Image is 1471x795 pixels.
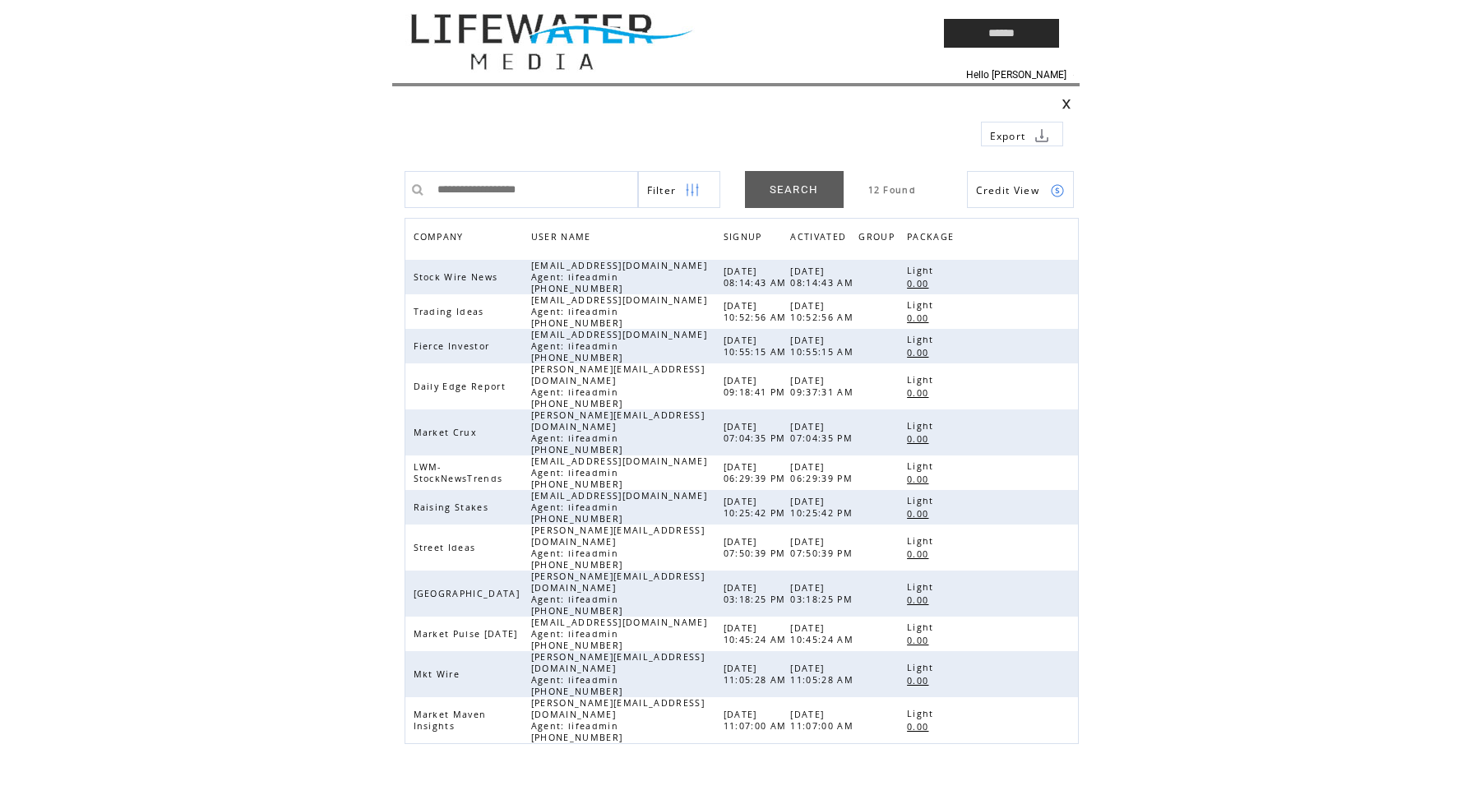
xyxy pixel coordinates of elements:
[414,542,480,553] span: Street Ideas
[907,460,938,472] span: Light
[907,662,938,673] span: Light
[907,432,937,446] a: 0.00
[907,675,932,686] span: 0.00
[907,508,932,520] span: 0.00
[531,227,595,251] span: USER NAME
[531,329,707,363] span: [EMAIL_ADDRESS][DOMAIN_NAME] Agent: lifeadmin [PHONE_NUMBER]
[724,536,790,559] span: [DATE] 07:50:39 PM
[967,171,1074,208] a: Credit View
[790,375,858,398] span: [DATE] 09:37:31 AM
[907,312,932,324] span: 0.00
[414,588,525,599] span: [GEOGRAPHIC_DATA]
[907,334,938,345] span: Light
[790,421,857,444] span: [DATE] 07:04:35 PM
[790,622,858,645] span: [DATE] 10:45:24 AM
[724,375,790,398] span: [DATE] 09:18:41 PM
[414,709,487,732] span: Market Maven Insights
[790,461,857,484] span: [DATE] 06:29:39 PM
[414,628,522,640] span: Market Pulse [DATE]
[1034,128,1049,143] img: download.png
[907,495,938,506] span: Light
[790,709,858,732] span: [DATE] 11:07:00 AM
[724,300,791,323] span: [DATE] 10:52:56 AM
[907,278,932,289] span: 0.00
[907,635,932,646] span: 0.00
[907,265,938,276] span: Light
[790,227,850,251] span: ACTIVATED
[858,227,899,251] span: GROUP
[414,231,468,241] a: COMPANY
[907,420,938,432] span: Light
[531,490,707,525] span: [EMAIL_ADDRESS][DOMAIN_NAME] Agent: lifeadmin [PHONE_NUMBER]
[907,276,937,290] a: 0.00
[724,496,790,519] span: [DATE] 10:25:42 PM
[907,548,932,560] span: 0.00
[531,697,705,743] span: [PERSON_NAME][EMAIL_ADDRESS][DOMAIN_NAME] Agent: lifeadmin [PHONE_NUMBER]
[907,347,932,358] span: 0.00
[907,474,932,485] span: 0.00
[414,668,465,680] span: Mkt Wire
[907,547,937,561] a: 0.00
[414,227,468,251] span: COMPANY
[907,633,937,647] a: 0.00
[531,409,705,455] span: [PERSON_NAME][EMAIL_ADDRESS][DOMAIN_NAME] Agent: lifeadmin [PHONE_NUMBER]
[907,433,932,445] span: 0.00
[790,582,857,605] span: [DATE] 03:18:25 PM
[531,651,705,697] span: [PERSON_NAME][EMAIL_ADDRESS][DOMAIN_NAME] Agent: lifeadmin [PHONE_NUMBER]
[907,472,937,486] a: 0.00
[414,340,494,352] span: Fierce Investor
[531,231,595,241] a: USER NAME
[907,345,937,359] a: 0.00
[531,617,707,651] span: [EMAIL_ADDRESS][DOMAIN_NAME] Agent: lifeadmin [PHONE_NUMBER]
[907,299,938,311] span: Light
[531,525,705,571] span: [PERSON_NAME][EMAIL_ADDRESS][DOMAIN_NAME] Agent: lifeadmin [PHONE_NUMBER]
[685,172,700,209] img: filters.png
[414,271,502,283] span: Stock Wire News
[907,386,937,400] a: 0.00
[531,294,707,329] span: [EMAIL_ADDRESS][DOMAIN_NAME] Agent: lifeadmin [PHONE_NUMBER]
[907,311,937,325] a: 0.00
[907,594,932,606] span: 0.00
[414,427,482,438] span: Market Crux
[907,581,938,593] span: Light
[790,496,857,519] span: [DATE] 10:25:42 PM
[724,421,790,444] span: [DATE] 07:04:35 PM
[907,535,938,547] span: Light
[414,381,511,392] span: Daily Edge Report
[724,266,791,289] span: [DATE] 08:14:43 AM
[981,122,1063,146] a: Export
[907,708,938,719] span: Light
[790,663,858,686] span: [DATE] 11:05:28 AM
[907,673,937,687] a: 0.00
[976,183,1040,197] span: Show Credits View
[724,231,766,241] a: SIGNUP
[531,455,707,490] span: [EMAIL_ADDRESS][DOMAIN_NAME] Agent: lifeadmin [PHONE_NUMBER]
[647,183,677,197] span: Show filters
[907,387,932,399] span: 0.00
[724,335,791,358] span: [DATE] 10:55:15 AM
[907,721,932,733] span: 0.00
[858,227,903,251] a: GROUP
[907,506,937,520] a: 0.00
[724,709,791,732] span: [DATE] 11:07:00 AM
[638,171,720,208] a: Filter
[414,306,488,317] span: Trading Ideas
[1050,183,1065,198] img: credits.png
[990,129,1026,143] span: Export to csv file
[790,536,857,559] span: [DATE] 07:50:39 PM
[966,69,1066,81] span: Hello [PERSON_NAME]
[907,374,938,386] span: Light
[531,260,707,294] span: [EMAIL_ADDRESS][DOMAIN_NAME] Agent: lifeadmin [PHONE_NUMBER]
[907,227,962,251] a: PACKAGE
[531,571,705,617] span: [PERSON_NAME][EMAIL_ADDRESS][DOMAIN_NAME] Agent: lifeadmin [PHONE_NUMBER]
[907,227,958,251] span: PACKAGE
[868,184,917,196] span: 12 Found
[724,582,790,605] span: [DATE] 03:18:25 PM
[724,461,790,484] span: [DATE] 06:29:39 PM
[745,171,844,208] a: SEARCH
[790,266,858,289] span: [DATE] 08:14:43 AM
[531,363,705,409] span: [PERSON_NAME][EMAIL_ADDRESS][DOMAIN_NAME] Agent: lifeadmin [PHONE_NUMBER]
[907,593,937,607] a: 0.00
[414,461,507,484] span: LWM-StockNewsTrends
[414,501,493,513] span: Raising Stakes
